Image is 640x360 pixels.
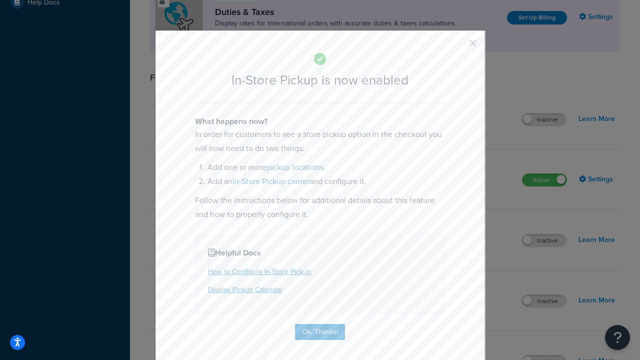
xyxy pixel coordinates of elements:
li: Add one or more . [207,160,445,174]
h4: Helpful Docs [208,247,432,259]
a: How to Configure In-Store Pickup [208,266,311,277]
button: Ok, Thanks! [295,324,345,340]
a: pickup locations [266,161,323,173]
p: Follow the instructions below for additional details about this feature and how to properly confi... [195,193,445,221]
p: In order for customers to see a store pickup option in the checkout you will now need to do two t... [195,127,445,155]
li: Add an and configure it. [207,174,445,188]
h4: What happens now? [195,115,445,127]
a: In-Store Pickup carrier [232,175,309,187]
a: Display Pickup Calendar [208,284,282,295]
h2: In-Store Pickup is now enabled [195,73,445,87]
